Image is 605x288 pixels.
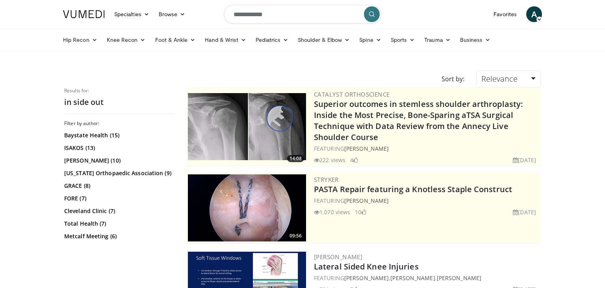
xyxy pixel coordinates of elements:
span: 14:08 [287,155,304,162]
a: Business [455,32,496,48]
input: Search topics, interventions [224,5,381,24]
div: FEATURING [314,144,539,153]
p: Results for: [64,88,174,94]
h2: in side out [64,97,174,107]
a: Baystate Health (15) [64,131,173,139]
a: Superior outcomes in stemless shoulder arthroplasty: Inside the Most Precise, Bone-Sparing aTSA S... [314,99,523,142]
a: [PERSON_NAME] [344,274,389,282]
a: [US_STATE] Orthopaedic Association (9) [64,169,173,177]
a: Stryker [314,176,339,183]
span: 09:56 [287,232,304,239]
a: [PERSON_NAME] [437,274,481,282]
a: Catalyst OrthoScience [314,90,390,98]
a: A [526,6,542,22]
a: Browse [154,6,190,22]
div: FEATURING [314,196,539,205]
a: Cleveland Clinic (7) [64,207,173,215]
a: [PERSON_NAME] [390,274,435,282]
a: 09:56 [188,174,306,241]
span: Relevance [481,73,518,84]
h3: Filter by author: [64,120,174,127]
a: Sports [386,32,420,48]
a: Spine [354,32,386,48]
li: 222 views [314,156,345,164]
a: Hip Recon [58,32,102,48]
a: [PERSON_NAME] [344,145,389,152]
a: Trauma [419,32,455,48]
a: Knee Recon [102,32,150,48]
li: [DATE] [513,156,536,164]
img: 84acc7eb-cb93-455a-a344-5c35427a46c1.png.300x170_q85_crop-smart_upscale.png [188,174,306,241]
a: Total Health (7) [64,220,173,228]
li: 10 [355,208,366,216]
li: [DATE] [513,208,536,216]
li: 1,070 views [314,208,350,216]
img: 9f15458b-d013-4cfd-976d-a83a3859932f.300x170_q85_crop-smart_upscale.jpg [188,93,306,160]
li: 4 [350,156,358,164]
a: Hand & Wrist [200,32,251,48]
a: Favorites [489,6,521,22]
a: Foot & Ankle [150,32,200,48]
a: Pediatrics [251,32,293,48]
div: Sort by: [436,70,470,88]
a: [PERSON_NAME] [344,197,389,204]
a: Relevance [476,70,541,88]
a: PASTA Repair featuring a Knotless Staple Construct [314,184,512,194]
a: 14:08 [188,93,306,160]
a: Specialties [109,6,154,22]
a: Metcalf Meeting (6) [64,232,173,240]
a: ISAKOS (13) [64,144,173,152]
a: Shoulder & Elbow [293,32,354,48]
img: VuMedi Logo [63,10,105,18]
a: [PERSON_NAME] (10) [64,157,173,165]
a: FORE (7) [64,194,173,202]
a: GRACE (8) [64,182,173,190]
a: Lateral Sided Knee Injuries [314,261,419,272]
div: FEATURING , , [314,274,539,282]
a: [PERSON_NAME] [314,253,362,261]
